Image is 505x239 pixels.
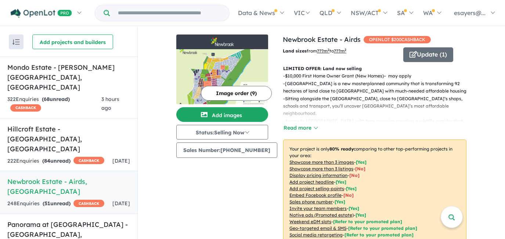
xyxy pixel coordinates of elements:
[7,199,104,208] div: 248 Enquir ies
[283,48,307,54] b: Land sizes
[289,166,353,171] u: Showcase more than 3 listings
[44,200,50,207] span: 51
[111,5,228,21] input: Try estate name, suburb, builder or developer
[283,47,398,55] p: from
[355,166,365,171] span: [ No ]
[336,179,346,185] span: [ Yes ]
[176,142,277,158] button: Sales Number:[PHONE_NUMBER]
[112,200,130,207] span: [DATE]
[345,232,414,238] span: [Refer to your promoted plan]
[7,157,104,166] div: 222 Enquir ies
[283,95,472,117] p: - Sitting alongside the [GEOGRAPHIC_DATA], close to [GEOGRAPHIC_DATA]’s shops, schools and transp...
[42,96,70,102] strong: ( unread)
[43,200,71,207] strong: ( unread)
[348,225,417,231] span: [Refer to your promoted plan]
[334,48,346,54] u: ???m
[289,192,342,198] u: Embed Facebook profile
[101,96,119,111] span: 3 hours ago
[283,80,472,95] p: - [GEOGRAPHIC_DATA] is a new masterplanned community that is transforming 92 hectares of land clo...
[7,62,130,92] h5: Mondo Estate - [PERSON_NAME][GEOGRAPHIC_DATA] , [GEOGRAPHIC_DATA]
[283,124,318,132] button: Read more
[7,95,101,113] div: 322 Enquir ies
[364,36,431,43] span: OPENLOT $ 200 CASHBACK
[7,177,130,196] h5: Newbrook Estate - Airds , [GEOGRAPHIC_DATA]
[176,49,268,104] img: Newbrook Estate - Airds
[42,157,71,164] strong: ( unread)
[179,37,265,46] img: Newbrook Estate - Airds Logo
[289,219,331,224] u: Weekend eDM slots
[32,35,113,49] button: Add projects and builders
[349,206,359,211] span: [ Yes ]
[289,199,333,204] u: Sales phone number
[289,212,354,218] u: Native ads (Promoted estate)
[289,186,344,191] u: Add project selling-points
[289,206,347,211] u: Invite your team members
[328,48,329,52] sup: 2
[356,212,366,218] span: [Yes]
[44,96,50,102] span: 68
[176,107,268,122] button: Add images
[10,104,41,112] span: CASHBACK
[403,47,453,62] button: Update (1)
[289,173,347,178] u: Display pricing information
[289,179,334,185] u: Add project headline
[346,186,357,191] span: [ Yes ]
[12,39,20,45] img: sort.svg
[343,192,354,198] span: [ No ]
[176,35,268,104] a: Newbrook Estate - Airds LogoNewbrook Estate - Airds
[73,157,104,164] span: CASHBACK
[283,117,472,133] p: - Access to [GEOGRAPHIC_DATA], with tree canopies creating a wildlife corridor that connects to [...
[356,159,367,165] span: [ Yes ]
[201,86,272,101] button: Image order (9)
[11,9,72,18] img: Openlot PRO Logo White
[335,199,345,204] span: [ Yes ]
[289,159,354,165] u: Showcase more than 3 images
[333,219,402,224] span: [Refer to your promoted plan]
[454,9,486,17] span: esayers@...
[345,48,346,52] sup: 2
[283,35,361,44] a: Newbrook Estate - Airds
[329,146,354,152] b: 80 % ready
[283,72,472,80] p: - $10,000 First Home Owner Grant (New Homes)~ may apply
[289,225,346,231] u: Geo-targeted email & SMS
[112,157,130,164] span: [DATE]
[317,48,329,54] u: ??? m
[44,157,50,164] span: 84
[73,200,104,207] span: CASHBACK
[329,48,346,54] span: to
[7,124,130,154] h5: Hillcroft Estate - [GEOGRAPHIC_DATA] , [GEOGRAPHIC_DATA]
[176,125,268,140] button: Status:Selling Now
[289,232,343,238] u: Social media retargeting
[349,173,360,178] span: [ No ]
[283,65,466,72] p: LIMITED OFFER: Land now selling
